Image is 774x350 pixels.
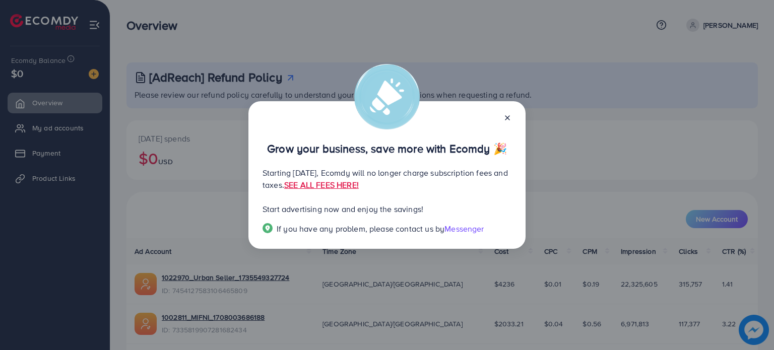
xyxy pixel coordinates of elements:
a: SEE ALL FEES HERE! [284,179,359,190]
span: If you have any problem, please contact us by [277,223,444,234]
span: Messenger [444,223,484,234]
p: Grow your business, save more with Ecomdy 🎉 [263,143,511,155]
img: Popup guide [263,223,273,233]
img: alert [354,64,420,129]
p: Starting [DATE], Ecomdy will no longer charge subscription fees and taxes. [263,167,511,191]
p: Start advertising now and enjoy the savings! [263,203,511,215]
